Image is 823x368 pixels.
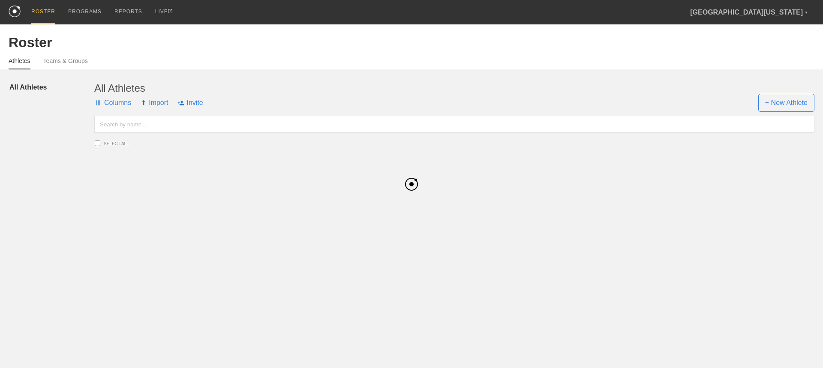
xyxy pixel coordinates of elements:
span: Import [141,90,168,116]
a: All Athletes [9,82,94,93]
span: Invite [177,90,203,116]
input: Search by name... [94,116,814,133]
span: Columns [94,90,131,116]
span: SELECT ALL [104,141,208,146]
img: logo [9,6,21,17]
div: Roster [9,35,814,51]
div: All Athletes [94,82,814,94]
div: ▼ [805,9,808,16]
iframe: Chat Widget [669,269,823,368]
a: Athletes [9,57,30,69]
a: Teams & Groups [43,57,88,69]
span: + New Athlete [758,94,814,112]
img: black_logo.png [405,177,418,191]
